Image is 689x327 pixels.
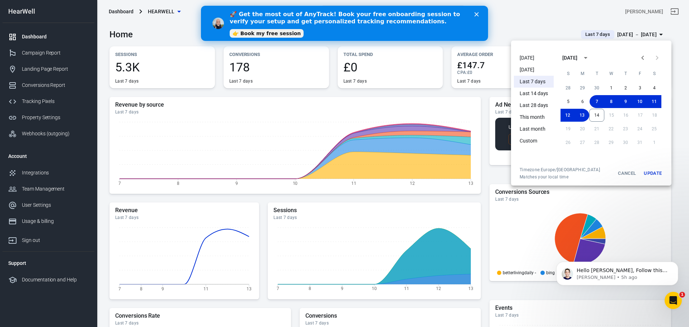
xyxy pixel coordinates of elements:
[648,66,661,81] span: Saturday
[604,95,618,108] button: 8
[31,21,122,62] span: Hello [PERSON_NAME], ​Follow this guide to setup Bing ads [URL][DOMAIN_NAME] and this one for Tab...
[633,66,646,81] span: Friday
[561,109,575,122] button: 12
[605,66,618,81] span: Wednesday
[562,54,577,62] div: [DATE]
[561,81,575,94] button: 28
[273,6,281,11] div: Close
[679,292,685,298] span: 1
[575,95,590,108] button: 6
[561,95,575,108] button: 5
[665,292,682,309] iframe: Intercom live chat
[514,52,554,64] li: [DATE]
[520,174,600,180] span: Matches your local time
[633,81,647,94] button: 3
[514,76,554,88] li: Last 7 days
[618,81,633,94] button: 2
[619,66,632,81] span: Thursday
[576,66,589,81] span: Monday
[590,95,604,108] button: 7
[618,95,633,108] button: 9
[580,52,592,64] button: calendar view is open, switch to year view
[575,109,589,122] button: 13
[514,111,554,123] li: This month
[514,99,554,111] li: Last 28 days
[589,109,604,122] button: 14
[514,64,554,76] li: [DATE]
[514,88,554,99] li: Last 14 days
[514,123,554,135] li: Last month
[31,28,124,34] p: Message from Jose, sent 5h ago
[590,81,604,94] button: 30
[615,167,638,180] button: Cancel
[647,81,661,94] button: 4
[633,95,647,108] button: 10
[545,247,689,308] iframe: Intercom notifications message
[575,81,590,94] button: 29
[647,95,661,108] button: 11
[641,167,664,180] button: Update
[562,66,575,81] span: Sunday
[201,6,488,41] iframe: Intercom live chat banner
[604,81,618,94] button: 1
[590,66,603,81] span: Tuesday
[514,135,554,147] li: Custom
[520,167,600,173] div: Timezone: Europe/[GEOGRAPHIC_DATA]
[636,51,650,65] button: Previous month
